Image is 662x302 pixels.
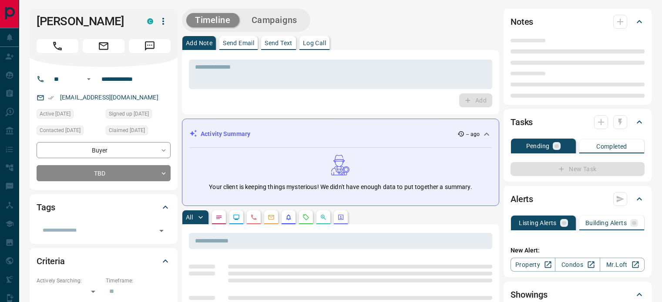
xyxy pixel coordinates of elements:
[147,18,153,24] div: condos.ca
[60,94,158,101] a: [EMAIL_ADDRESS][DOMAIN_NAME]
[555,258,600,272] a: Condos
[250,214,257,221] svg: Calls
[186,40,212,46] p: Add Note
[268,214,275,221] svg: Emails
[511,192,533,206] h2: Alerts
[37,39,78,53] span: Call
[40,126,81,135] span: Contacted [DATE]
[337,214,344,221] svg: Agent Actions
[37,165,171,181] div: TBD
[106,109,171,121] div: Sat Oct 01 2022
[511,189,645,209] div: Alerts
[189,126,492,142] div: Activity Summary-- ago
[511,246,645,255] p: New Alert:
[302,214,309,221] svg: Requests
[37,200,55,214] h2: Tags
[106,277,171,285] p: Timeframe:
[511,115,533,129] h2: Tasks
[526,143,550,149] p: Pending
[186,214,193,220] p: All
[223,40,254,46] p: Send Email
[585,220,627,226] p: Building Alerts
[303,40,326,46] p: Log Call
[511,11,645,32] div: Notes
[109,110,149,118] span: Signed up [DATE]
[466,130,480,138] p: -- ago
[37,126,101,138] div: Mon Jun 19 2023
[511,288,548,302] h2: Showings
[320,214,327,221] svg: Opportunities
[37,109,101,121] div: Sun Dec 10 2023
[37,254,65,268] h2: Criteria
[519,220,557,226] p: Listing Alerts
[243,13,306,27] button: Campaigns
[37,197,171,218] div: Tags
[48,95,54,101] svg: Email Verified
[106,126,171,138] div: Sat Oct 01 2022
[233,214,240,221] svg: Lead Browsing Activity
[265,40,292,46] p: Send Text
[40,110,71,118] span: Active [DATE]
[155,225,168,237] button: Open
[285,214,292,221] svg: Listing Alerts
[600,258,645,272] a: Mr.Loft
[37,251,171,272] div: Criteria
[186,13,239,27] button: Timeline
[109,126,145,135] span: Claimed [DATE]
[84,74,94,84] button: Open
[129,39,171,53] span: Message
[596,143,627,149] p: Completed
[37,142,171,158] div: Buyer
[511,258,555,272] a: Property
[201,129,250,139] p: Activity Summary
[511,15,533,29] h2: Notes
[37,14,134,28] h1: [PERSON_NAME]
[209,183,472,192] p: Your client is keeping things mysterious! We didn't have enough data to put together a summary.
[511,112,645,133] div: Tasks
[215,214,222,221] svg: Notes
[83,39,124,53] span: Email
[37,277,101,285] p: Actively Searching:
